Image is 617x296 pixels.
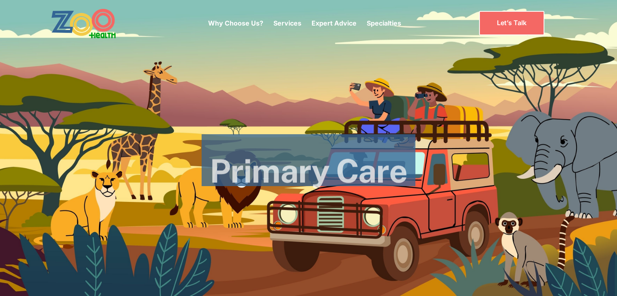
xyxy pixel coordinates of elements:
[367,6,401,40] div: Specialties
[210,153,407,189] h1: Primary Care
[273,18,301,28] p: Services
[312,19,357,27] a: Expert Advice
[273,6,301,40] div: Services
[479,11,544,35] a: Let’s Talk
[367,19,401,27] a: Specialties
[208,19,263,27] a: Why Choose Us?
[51,8,138,39] a: home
